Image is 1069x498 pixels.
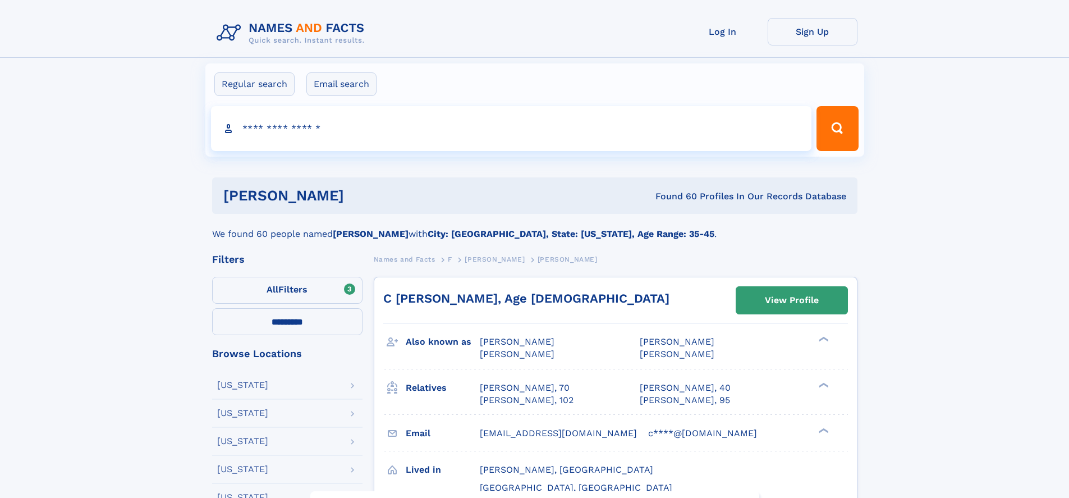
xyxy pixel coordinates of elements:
[816,106,858,151] button: Search Button
[223,189,500,203] h1: [PERSON_NAME]
[480,336,554,347] span: [PERSON_NAME]
[816,427,829,434] div: ❯
[217,381,268,390] div: [US_STATE]
[217,437,268,446] div: [US_STATE]
[374,252,435,266] a: Names and Facts
[428,229,714,239] b: City: [GEOGRAPHIC_DATA], State: [US_STATE], Age Range: 35-45
[217,409,268,418] div: [US_STATE]
[448,252,452,266] a: F
[267,284,278,295] span: All
[678,18,768,45] a: Log In
[217,465,268,474] div: [US_STATE]
[640,382,731,394] a: [PERSON_NAME], 40
[640,394,730,406] a: [PERSON_NAME], 95
[383,291,669,305] a: C [PERSON_NAME], Age [DEMOGRAPHIC_DATA]
[480,428,637,438] span: [EMAIL_ADDRESS][DOMAIN_NAME]
[465,252,525,266] a: [PERSON_NAME]
[406,378,480,398] h3: Relatives
[406,424,480,443] h3: Email
[212,349,363,359] div: Browse Locations
[640,349,714,359] span: [PERSON_NAME]
[765,287,819,313] div: View Profile
[406,332,480,351] h3: Also known as
[212,277,363,304] label: Filters
[465,255,525,263] span: [PERSON_NAME]
[480,464,653,475] span: [PERSON_NAME], [GEOGRAPHIC_DATA]
[640,336,714,347] span: [PERSON_NAME]
[736,287,847,314] a: View Profile
[448,255,452,263] span: F
[816,381,829,389] div: ❯
[480,382,570,394] a: [PERSON_NAME], 70
[211,106,812,151] input: search input
[214,72,295,96] label: Regular search
[212,18,374,48] img: Logo Names and Facts
[816,336,829,343] div: ❯
[306,72,377,96] label: Email search
[768,18,857,45] a: Sign Up
[212,214,857,241] div: We found 60 people named with .
[406,460,480,479] h3: Lived in
[333,229,409,239] b: [PERSON_NAME]
[480,394,574,406] a: [PERSON_NAME], 102
[499,190,846,203] div: Found 60 Profiles In Our Records Database
[538,255,598,263] span: [PERSON_NAME]
[480,349,554,359] span: [PERSON_NAME]
[480,482,672,493] span: [GEOGRAPHIC_DATA], [GEOGRAPHIC_DATA]
[212,254,363,264] div: Filters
